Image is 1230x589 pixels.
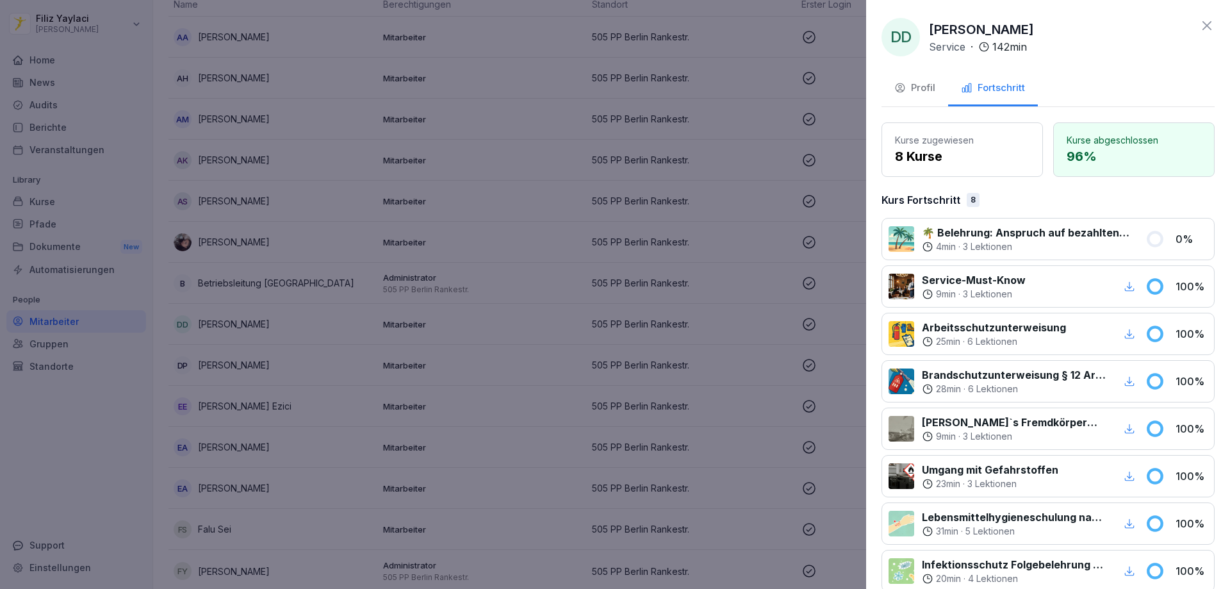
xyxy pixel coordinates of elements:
div: · [922,430,1106,443]
p: 3 Lektionen [967,477,1017,490]
div: · [922,288,1026,301]
p: 🌴 Belehrung: Anspruch auf bezahlten Erholungsurlaub und [PERSON_NAME] [922,225,1130,240]
div: · [922,335,1066,348]
div: · [922,572,1106,585]
p: 9 min [936,430,956,443]
p: Lebensmittelhygieneschulung nach EU-Verordnung (EG) Nr. 852 / 2004 [922,510,1106,525]
p: Kurse abgeschlossen [1067,133,1201,147]
p: 23 min [936,477,960,490]
p: 100 % [1176,469,1208,484]
p: 9 min [936,288,956,301]
p: [PERSON_NAME]`s Fremdkörpermanagement [922,415,1106,430]
p: Service-Must-Know [922,272,1026,288]
p: Kurse zugewiesen [895,133,1029,147]
p: 20 min [936,572,961,585]
p: 3 Lektionen [963,288,1012,301]
p: 31 min [936,525,958,538]
p: Kurs Fortschritt [881,192,960,208]
button: Profil [881,72,948,106]
p: Infektionsschutz Folgebelehrung (nach §43 IfSG) [922,557,1106,572]
p: Arbeitsschutzunterweisung [922,320,1066,335]
p: 0 % [1176,231,1208,247]
div: · [922,240,1130,253]
p: [PERSON_NAME] [929,20,1034,39]
p: 3 Lektionen [963,430,1012,443]
p: 28 min [936,383,961,395]
p: 100 % [1176,516,1208,531]
p: 100 % [1176,421,1208,436]
p: Service [929,39,965,54]
p: 96 % [1067,147,1201,166]
p: Brandschutzunterweisung § 12 ArbSchG [922,367,1106,383]
p: 100 % [1176,563,1208,579]
p: 4 min [936,240,956,253]
div: · [922,525,1106,538]
div: · [922,383,1106,395]
p: 100 % [1176,326,1208,342]
p: 3 Lektionen [963,240,1012,253]
div: 8 [967,193,980,207]
p: 100 % [1176,279,1208,294]
p: 6 Lektionen [967,335,1017,348]
p: 6 Lektionen [968,383,1018,395]
div: · [929,39,1027,54]
p: 4 Lektionen [968,572,1018,585]
div: Fortschritt [961,81,1025,95]
div: · [922,477,1058,490]
button: Fortschritt [948,72,1038,106]
p: 8 Kurse [895,147,1029,166]
p: 142 min [992,39,1027,54]
p: Umgang mit Gefahrstoffen [922,462,1058,477]
p: 100 % [1176,374,1208,389]
p: 5 Lektionen [965,525,1015,538]
div: Profil [894,81,935,95]
p: 25 min [936,335,960,348]
div: DD [881,18,920,56]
